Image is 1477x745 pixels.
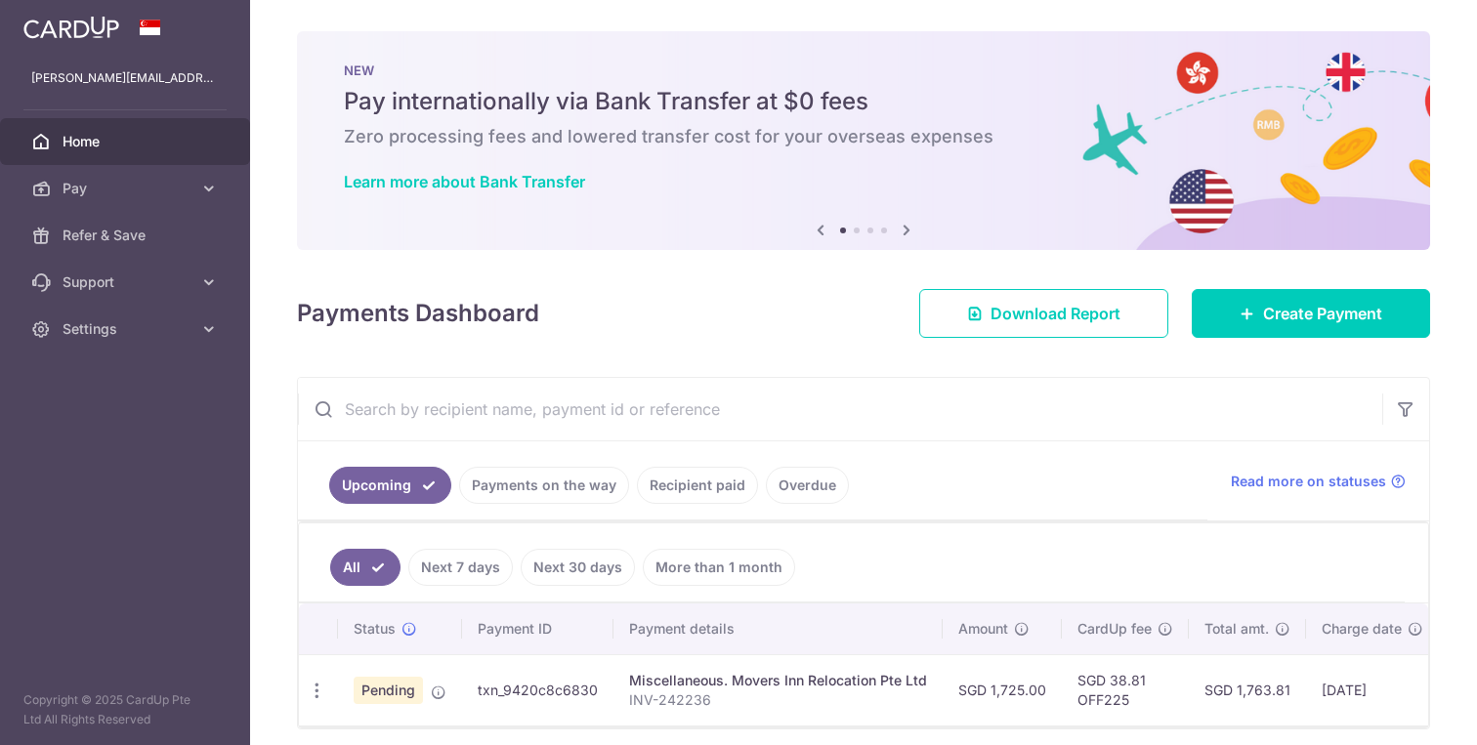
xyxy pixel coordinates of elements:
img: Bank transfer banner [297,31,1430,250]
span: Download Report [991,302,1120,325]
th: Payment ID [462,603,613,654]
span: CardUp fee [1077,619,1152,639]
p: NEW [344,62,1383,78]
span: Support [63,272,191,292]
a: Download Report [919,289,1168,338]
h4: Payments Dashboard [297,296,539,331]
span: Pay [63,179,191,198]
a: Create Payment [1192,289,1430,338]
div: Miscellaneous. Movers Inn Relocation Pte Ltd [629,671,927,690]
span: Total amt. [1204,619,1269,639]
a: Overdue [766,467,849,504]
span: Charge date [1322,619,1402,639]
span: Pending [354,677,423,704]
a: Payments on the way [459,467,629,504]
span: Settings [63,319,191,339]
a: Read more on statuses [1231,472,1406,491]
span: Read more on statuses [1231,472,1386,491]
a: Next 30 days [521,549,635,586]
p: INV-242236 [629,690,927,710]
a: Next 7 days [408,549,513,586]
th: Payment details [613,603,943,654]
span: Amount [958,619,1008,639]
span: Create Payment [1263,302,1382,325]
span: Home [63,132,191,151]
h6: Zero processing fees and lowered transfer cost for your overseas expenses [344,125,1383,148]
a: More than 1 month [643,549,795,586]
img: CardUp [23,16,119,39]
p: [PERSON_NAME][EMAIL_ADDRESS][DOMAIN_NAME] [31,68,219,88]
td: txn_9420c8c6830 [462,654,613,725]
td: SGD 1,725.00 [943,654,1062,725]
td: [DATE] [1306,654,1439,725]
td: SGD 1,763.81 [1189,654,1306,725]
a: All [330,549,401,586]
span: Status [354,619,396,639]
a: Learn more about Bank Transfer [344,172,585,191]
input: Search by recipient name, payment id or reference [298,378,1382,440]
h5: Pay internationally via Bank Transfer at $0 fees [344,86,1383,117]
span: Refer & Save [63,226,191,245]
td: SGD 38.81 OFF225 [1062,654,1189,725]
a: Upcoming [329,467,451,504]
a: Recipient paid [637,467,758,504]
